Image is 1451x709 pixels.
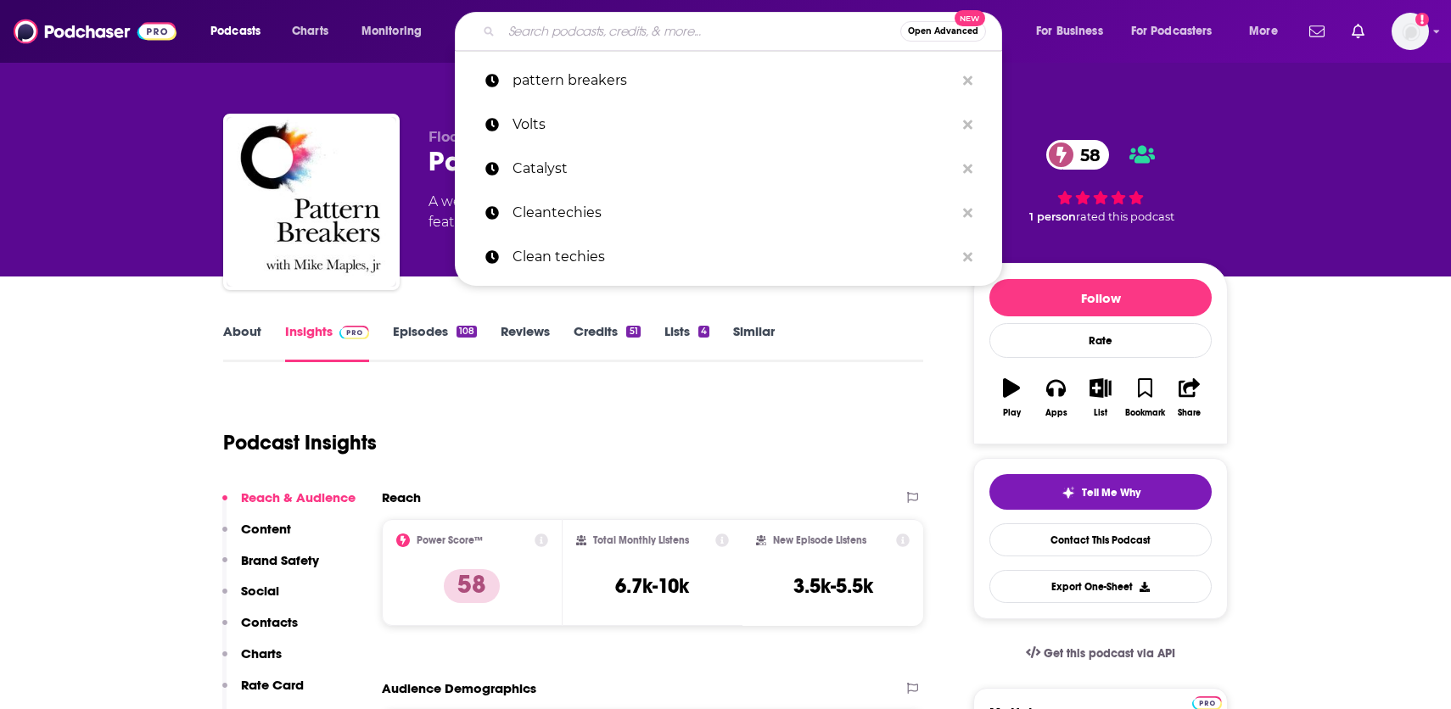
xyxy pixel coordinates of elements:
a: Contact This Podcast [989,523,1212,556]
button: open menu [199,18,283,45]
a: Show notifications dropdown [1345,17,1371,46]
span: rated this podcast [1076,210,1174,223]
h3: 6.7k-10k [615,573,689,599]
button: Social [222,583,279,614]
p: Clean techies [513,235,955,279]
h2: Reach [382,489,421,505]
input: Search podcasts, credits, & more... [501,18,900,45]
span: For Podcasters [1131,20,1213,43]
p: Content [241,521,291,537]
span: Podcasts [210,20,261,43]
span: For Business [1036,20,1103,43]
button: Share [1168,367,1212,428]
span: 1 person [1029,210,1076,223]
button: Bookmark [1123,367,1167,428]
div: A weekly podcast [429,192,810,232]
a: Get this podcast via API [1012,633,1189,674]
button: tell me why sparkleTell Me Why [989,474,1212,510]
img: tell me why sparkle [1062,486,1075,500]
button: Play [989,367,1034,428]
div: 51 [626,326,640,338]
button: Follow [989,279,1212,316]
button: Export One-Sheet [989,570,1212,603]
button: open menu [350,18,444,45]
span: Open Advanced [908,27,978,36]
button: Apps [1034,367,1078,428]
button: Brand Safety [222,552,319,583]
h2: Total Monthly Listens [593,534,689,546]
p: Reach & Audience [241,489,356,505]
span: Monitoring [361,20,422,43]
p: Brand Safety [241,552,319,568]
a: Catalyst [455,147,1002,191]
p: Charts [241,645,282,662]
div: Play [1003,408,1021,418]
button: open menu [1237,18,1299,45]
div: 4 [698,326,709,338]
p: Social [241,583,279,599]
a: About [223,323,261,362]
p: pattern breakers [513,59,955,103]
span: 58 [1063,140,1109,170]
span: Get this podcast via API [1044,646,1175,661]
a: Episodes108 [393,323,477,362]
a: Cleantechies [455,191,1002,235]
button: Content [222,521,291,552]
span: Tell Me Why [1082,486,1140,500]
a: Show notifications dropdown [1303,17,1331,46]
h2: Audience Demographics [382,680,536,696]
a: Volts [455,103,1002,147]
button: Rate Card [222,677,304,708]
img: User Profile [1392,13,1429,50]
p: Cleantechies [513,191,955,235]
a: Reviews [501,323,550,362]
img: Podchaser - Follow, Share and Rate Podcasts [14,15,176,47]
div: Bookmark [1125,408,1165,418]
h2: Power Score™ [417,534,483,546]
p: Volts [513,103,955,147]
a: Credits51 [574,323,640,362]
span: Logged in as inkhouseNYC [1392,13,1429,50]
span: Floodgate [429,129,500,145]
p: 58 [444,569,500,603]
svg: Add a profile image [1415,13,1429,26]
div: Rate [989,323,1212,358]
a: Lists4 [664,323,709,362]
p: Contacts [241,614,298,630]
img: Pattern Breakers [227,117,396,287]
p: Rate Card [241,677,304,693]
a: Charts [281,18,339,45]
button: open menu [1024,18,1124,45]
div: List [1094,408,1107,418]
a: 58 [1046,140,1109,170]
h2: New Episode Listens [773,534,866,546]
button: Contacts [222,614,298,645]
span: More [1249,20,1278,43]
span: New [955,10,985,26]
img: Podchaser Pro [339,326,369,339]
span: Charts [292,20,328,43]
div: Search podcasts, credits, & more... [471,12,1018,51]
div: 58 1 personrated this podcast [973,129,1228,234]
p: Catalyst [513,147,955,191]
button: open menu [1120,18,1237,45]
a: Similar [733,323,775,362]
div: 108 [457,326,477,338]
button: Charts [222,645,282,677]
a: Clean techies [455,235,1002,279]
div: Share [1178,408,1201,418]
a: pattern breakers [455,59,1002,103]
button: Reach & Audience [222,489,356,521]
div: Apps [1045,408,1067,418]
h1: Podcast Insights [223,430,377,455]
span: featuring [429,212,810,232]
button: Open AdvancedNew [900,21,986,42]
button: List [1078,367,1123,428]
h3: 3.5k-5.5k [793,573,873,599]
a: InsightsPodchaser Pro [285,323,369,362]
button: Show profile menu [1392,13,1429,50]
